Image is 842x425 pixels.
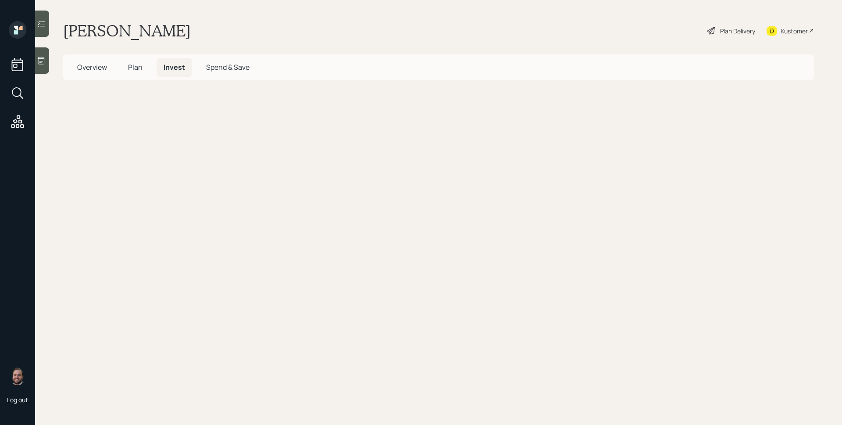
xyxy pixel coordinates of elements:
div: Kustomer [781,26,808,36]
img: james-distasi-headshot.png [9,367,26,385]
h1: [PERSON_NAME] [63,21,191,40]
span: Invest [164,62,185,72]
span: Overview [77,62,107,72]
div: Log out [7,396,28,404]
span: Spend & Save [206,62,250,72]
div: Plan Delivery [720,26,755,36]
span: Plan [128,62,143,72]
